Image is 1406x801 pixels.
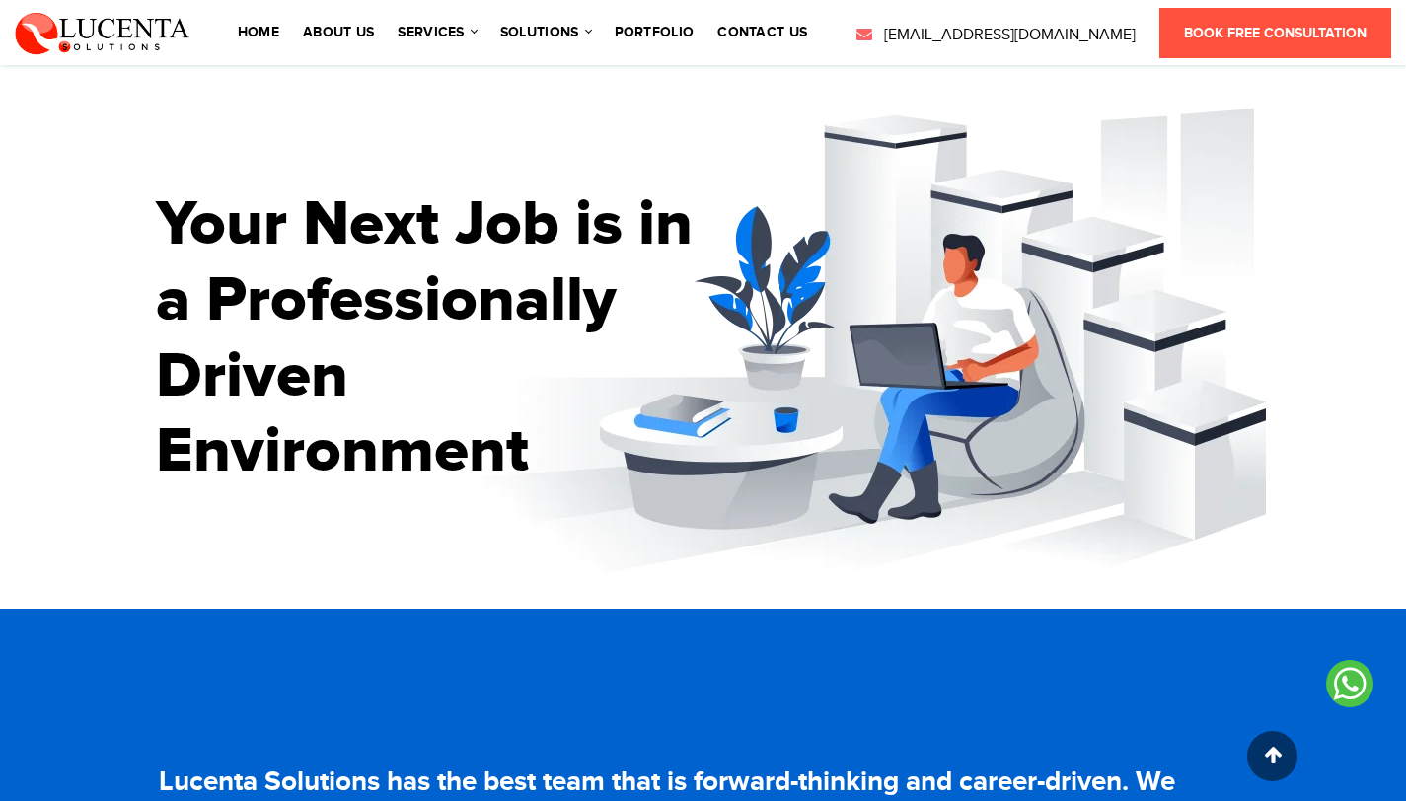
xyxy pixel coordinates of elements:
a: Home [238,26,279,39]
a: Book Free Consultation [1159,8,1391,58]
h1: Your Next Job is in a Professionally Driven Environment [156,187,699,490]
a: [EMAIL_ADDRESS][DOMAIN_NAME] [854,24,1136,47]
a: services [398,26,476,39]
a: contact us [717,26,807,39]
a: portfolio [615,26,695,39]
a: solutions [500,26,591,39]
img: Lucenta Solutions [15,10,190,55]
span: Book Free Consultation [1184,25,1367,41]
a: About Us [303,26,374,39]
